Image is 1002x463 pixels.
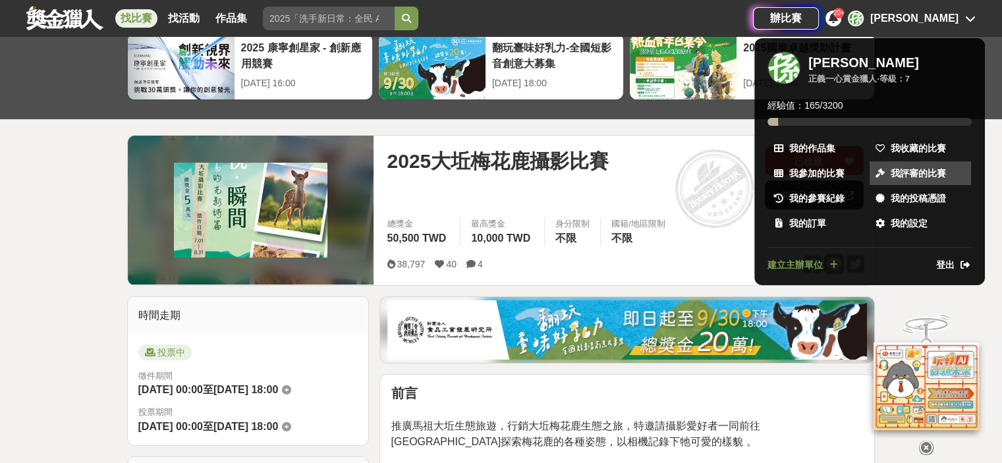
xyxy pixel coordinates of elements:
[891,167,946,180] span: 我評審的比賽
[789,192,845,205] span: 我的參賽紀錄
[936,258,955,272] span: 登出
[789,142,835,155] span: 我的作品集
[891,142,946,155] span: 我收藏的比賽
[808,55,919,70] div: [PERSON_NAME]
[753,7,819,30] a: 辦比賽
[768,211,870,235] a: 我的訂單
[870,161,971,185] a: 我評審的比賽
[877,72,879,86] span: ·
[789,217,826,231] span: 我的訂單
[767,258,840,272] a: 建立主辦單位
[768,161,870,185] a: 我參加的比賽
[879,72,910,86] div: 等級： 7
[768,136,870,160] a: 我的作品集
[874,342,979,430] img: d2146d9a-e6f6-4337-9592-8cefde37ba6b.png
[870,186,971,210] a: 我的投稿憑證
[767,258,823,272] span: 建立主辦單位
[808,72,877,86] div: 正義一心賞金獵人
[767,51,800,84] div: 孫
[768,186,870,210] a: 我的參賽紀錄
[870,211,971,235] a: 我的設定
[767,99,843,113] span: 經驗值： 165 / 3200
[833,9,845,16] span: 20+
[870,136,971,160] a: 我收藏的比賽
[891,192,946,205] span: 我的投稿憑證
[789,167,845,180] span: 我參加的比賽
[891,217,928,231] span: 我的設定
[936,258,972,272] a: 登出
